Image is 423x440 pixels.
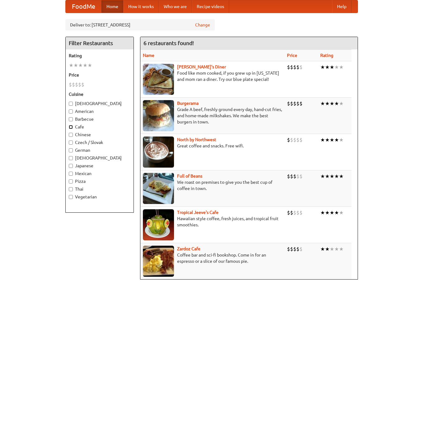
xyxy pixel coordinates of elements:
[69,163,130,169] label: Japanese
[293,246,296,252] li: $
[177,101,199,106] a: Burgerama
[330,173,334,180] li: ★
[69,148,73,152] input: German
[69,81,72,88] li: $
[69,187,73,191] input: Thai
[69,72,130,78] h5: Price
[69,178,130,184] label: Pizza
[330,246,334,252] li: ★
[69,109,73,113] input: American
[320,137,325,143] li: ★
[339,100,344,107] li: ★
[287,209,290,216] li: $
[339,137,344,143] li: ★
[287,53,297,58] a: Price
[293,100,296,107] li: $
[143,40,194,46] ng-pluralize: 6 restaurants found!
[320,173,325,180] li: ★
[69,133,73,137] input: Chinese
[69,125,73,129] input: Cafe
[192,0,229,13] a: Recipe videos
[299,64,303,71] li: $
[320,100,325,107] li: ★
[69,91,130,97] h5: Cuisine
[69,132,130,138] label: Chinese
[87,62,92,69] li: ★
[143,53,154,58] a: Name
[123,0,159,13] a: How it works
[177,246,200,251] b: Zardoz Cafe
[296,173,299,180] li: $
[69,139,130,146] label: Czech / Slovak
[299,209,303,216] li: $
[330,100,334,107] li: ★
[334,246,339,252] li: ★
[299,100,303,107] li: $
[69,194,130,200] label: Vegetarian
[177,210,219,215] a: Tropical Jeeve's Cafe
[143,215,282,228] p: Hawaiian style coffee, fresh juices, and tropical fruit smoothies.
[69,117,73,121] input: Barbecue
[293,209,296,216] li: $
[69,186,130,192] label: Thai
[296,100,299,107] li: $
[293,173,296,180] li: $
[69,108,130,114] label: American
[159,0,192,13] a: Who we are
[69,141,73,145] input: Czech / Slovak
[339,209,344,216] li: ★
[290,209,293,216] li: $
[325,173,330,180] li: ★
[143,70,282,82] p: Food like mom cooked, if you grew up in [US_STATE] and mom ran a diner. Try our blue plate special!
[73,62,78,69] li: ★
[293,137,296,143] li: $
[334,173,339,180] li: ★
[143,246,174,277] img: zardoz.jpg
[69,195,73,199] input: Vegetarian
[332,0,351,13] a: Help
[339,173,344,180] li: ★
[287,64,290,71] li: $
[69,172,73,176] input: Mexican
[69,155,130,161] label: [DEMOGRAPHIC_DATA]
[72,81,75,88] li: $
[330,209,334,216] li: ★
[299,173,303,180] li: $
[293,64,296,71] li: $
[320,209,325,216] li: ★
[143,252,282,264] p: Coffee bar and sci-fi bookshop. Come in for an espresso or a slice of our famous pie.
[75,81,78,88] li: $
[325,100,330,107] li: ★
[78,62,83,69] li: ★
[69,179,73,183] input: Pizza
[339,246,344,252] li: ★
[143,209,174,240] img: jeeves.jpg
[325,246,330,252] li: ★
[339,64,344,71] li: ★
[334,64,339,71] li: ★
[299,137,303,143] li: $
[325,137,330,143] li: ★
[287,246,290,252] li: $
[143,179,282,192] p: We roast on premises to give you the best cup of coffee in town.
[320,246,325,252] li: ★
[65,19,215,30] div: Deliver to: [STREET_ADDRESS]
[287,137,290,143] li: $
[290,173,293,180] li: $
[69,100,130,107] label: [DEMOGRAPHIC_DATA]
[334,137,339,143] li: ★
[66,37,134,49] h4: Filter Restaurants
[66,0,101,13] a: FoodMe
[177,174,202,178] b: Full of Beans
[330,137,334,143] li: ★
[177,64,226,69] a: [PERSON_NAME]'s Diner
[325,64,330,71] li: ★
[69,147,130,153] label: German
[299,246,303,252] li: $
[69,156,73,160] input: [DEMOGRAPHIC_DATA]
[81,81,84,88] li: $
[296,246,299,252] li: $
[69,124,130,130] label: Cafe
